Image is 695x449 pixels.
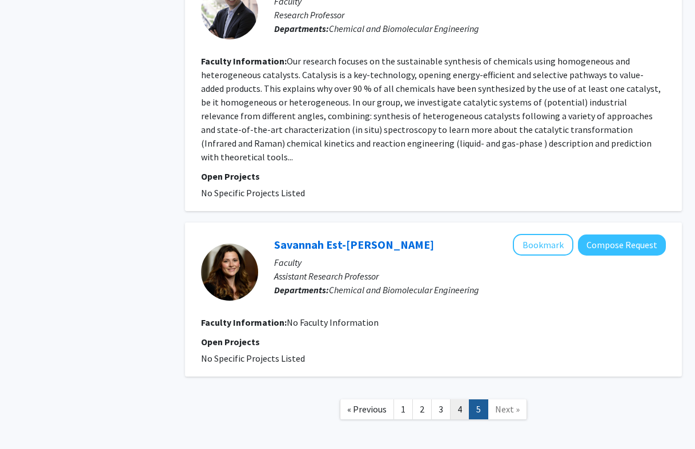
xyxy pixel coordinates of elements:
iframe: Chat [9,398,49,440]
b: Faculty Information: [201,317,287,328]
p: Assistant Research Professor [274,269,666,283]
a: 5 [469,399,488,419]
a: Previous [340,399,394,419]
span: Chemical and Biomolecular Engineering [329,284,479,296]
b: Departments: [274,284,329,296]
p: Research Professor [274,8,666,22]
a: 1 [393,399,413,419]
span: « Previous [347,403,387,415]
a: 3 [431,399,451,419]
p: Open Projects [201,335,666,349]
a: 4 [450,399,469,419]
a: Next Page [488,399,527,419]
span: Next » [495,403,520,415]
span: No Faculty Information [287,317,379,328]
button: Add Savannah Est-Witte to Bookmarks [513,234,573,256]
fg-read-more: Our research focuses on the sustainable synthesis of chemicals using homogeneous and heterogeneou... [201,55,661,163]
span: Chemical and Biomolecular Engineering [329,23,479,34]
nav: Page navigation [185,388,682,434]
b: Faculty Information: [201,55,287,67]
a: 2 [412,399,432,419]
p: Open Projects [201,169,666,183]
p: Faculty [274,256,666,269]
span: No Specific Projects Listed [201,187,305,199]
b: Departments: [274,23,329,34]
button: Compose Request to Savannah Est-Witte [578,234,666,256]
span: No Specific Projects Listed [201,353,305,364]
a: Savannah Est-[PERSON_NAME] [274,237,434,252]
